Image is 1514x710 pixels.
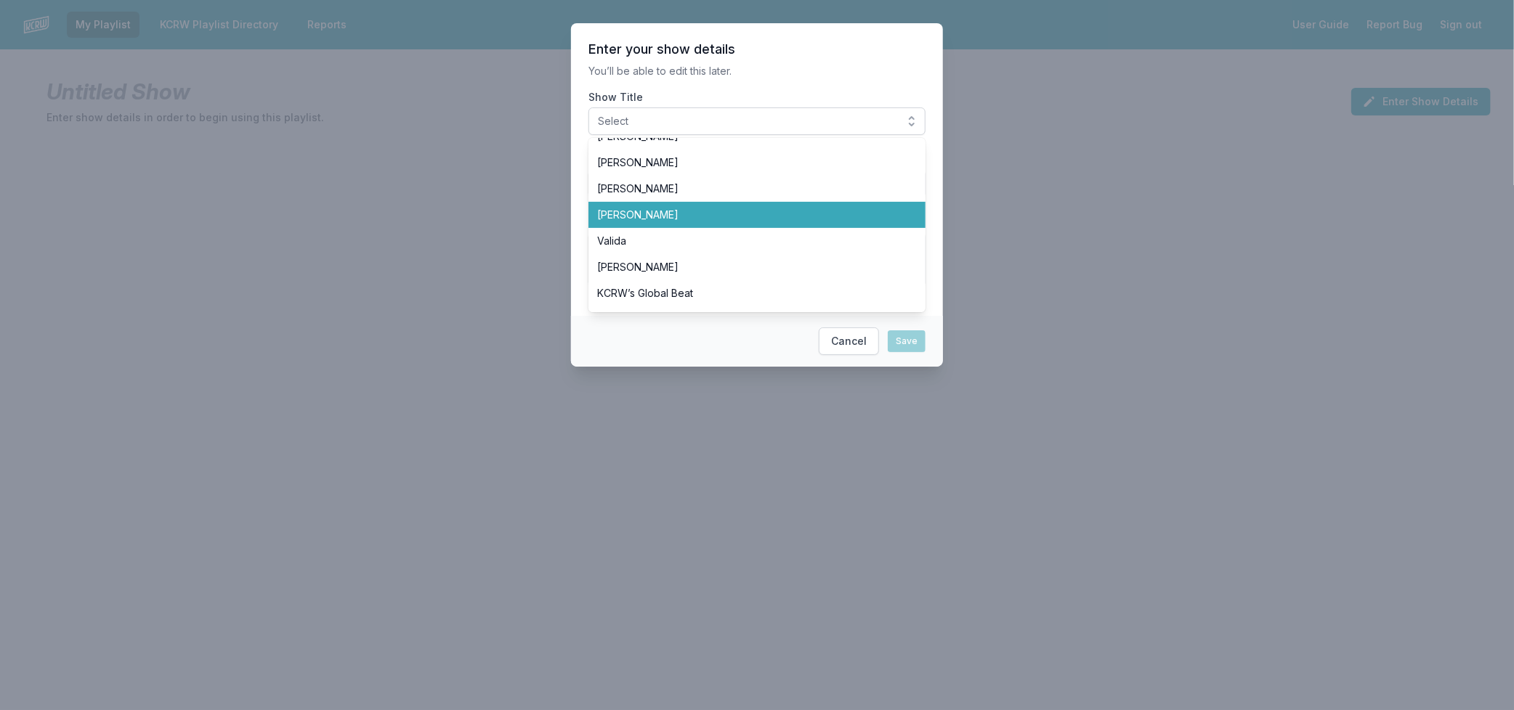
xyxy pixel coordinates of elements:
span: [PERSON_NAME] [597,208,899,222]
span: Valida [597,234,899,248]
header: Enter your show details [588,41,926,58]
span: [PERSON_NAME] [597,260,899,274]
button: Cancel [819,327,879,355]
button: Save [888,330,926,352]
span: KCRW’s Global Beat [597,286,899,301]
button: Select [588,107,926,135]
p: You’ll be able to edit this later. [588,64,926,78]
span: [PERSON_NAME] [597,155,899,170]
label: Show Title [588,90,926,105]
span: [PERSON_NAME] [597,181,899,196]
span: Select [598,114,896,128]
